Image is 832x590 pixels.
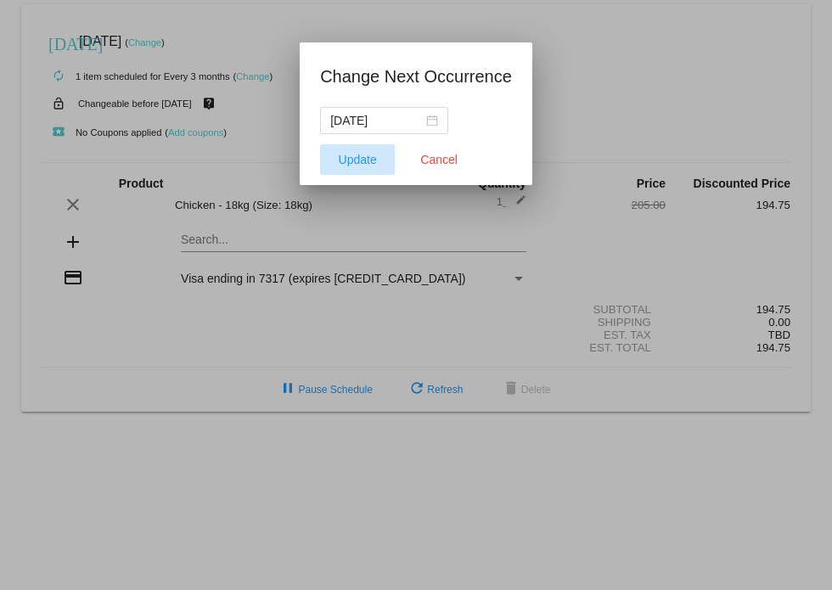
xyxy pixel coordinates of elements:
h1: Change Next Occurrence [320,63,512,90]
span: Update [339,153,377,166]
input: Select date [330,111,423,130]
button: Update [320,144,395,175]
button: Close dialog [402,144,476,175]
span: Cancel [420,153,458,166]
